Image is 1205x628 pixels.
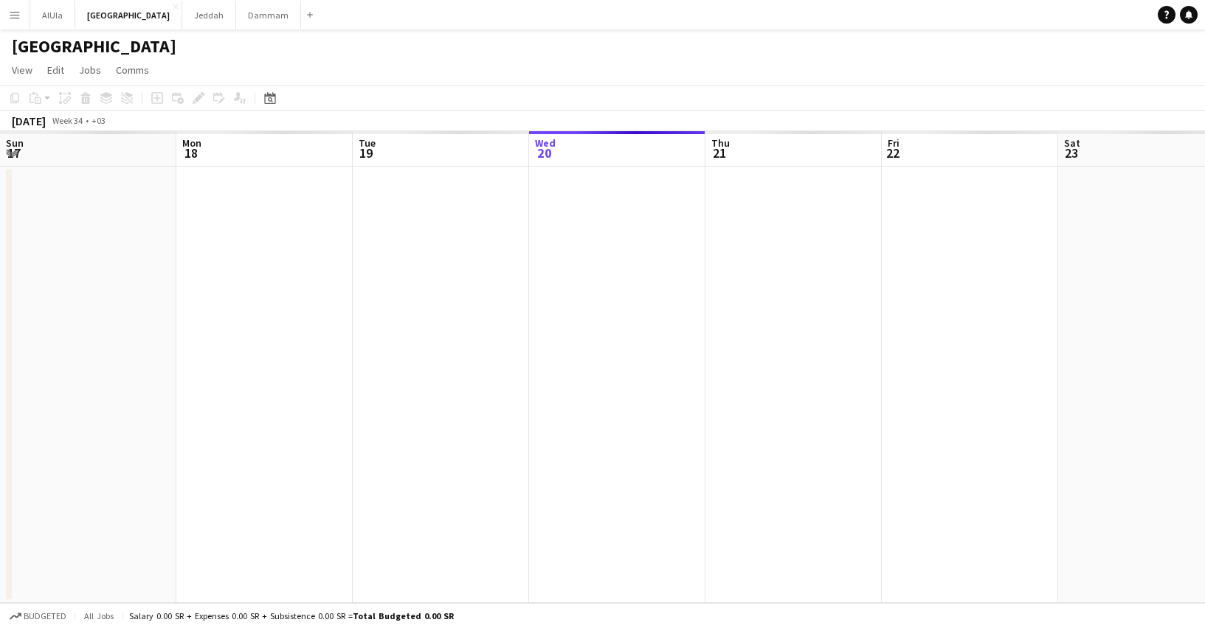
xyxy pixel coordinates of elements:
div: [DATE] [12,114,46,128]
span: Budgeted [24,611,66,621]
a: View [6,60,38,80]
button: Budgeted [7,608,69,624]
span: Fri [888,136,900,150]
span: 21 [709,144,730,161]
button: Jeddah [182,1,236,29]
span: Week 34 [49,115,86,126]
span: 17 [4,144,24,161]
span: 18 [180,144,201,161]
span: 23 [1062,144,1080,161]
h1: [GEOGRAPHIC_DATA] [12,35,176,57]
span: Mon [182,136,201,150]
button: AlUla [30,1,75,29]
span: Thu [711,136,730,150]
span: All jobs [81,610,117,621]
div: +03 [92,115,106,126]
span: Comms [116,63,149,77]
span: 22 [885,144,900,161]
a: Comms [110,60,155,80]
span: Total Budgeted 0.00 SR [353,610,454,621]
span: Tue [359,136,376,150]
button: Dammam [236,1,301,29]
span: 19 [356,144,376,161]
div: Salary 0.00 SR + Expenses 0.00 SR + Subsistence 0.00 SR = [129,610,454,621]
span: Jobs [79,63,101,77]
span: 20 [533,144,556,161]
span: View [12,63,32,77]
a: Edit [41,60,70,80]
button: [GEOGRAPHIC_DATA] [75,1,182,29]
span: Wed [535,136,556,150]
span: Edit [47,63,64,77]
span: Sat [1064,136,1080,150]
span: Sun [6,136,24,150]
a: Jobs [73,60,107,80]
